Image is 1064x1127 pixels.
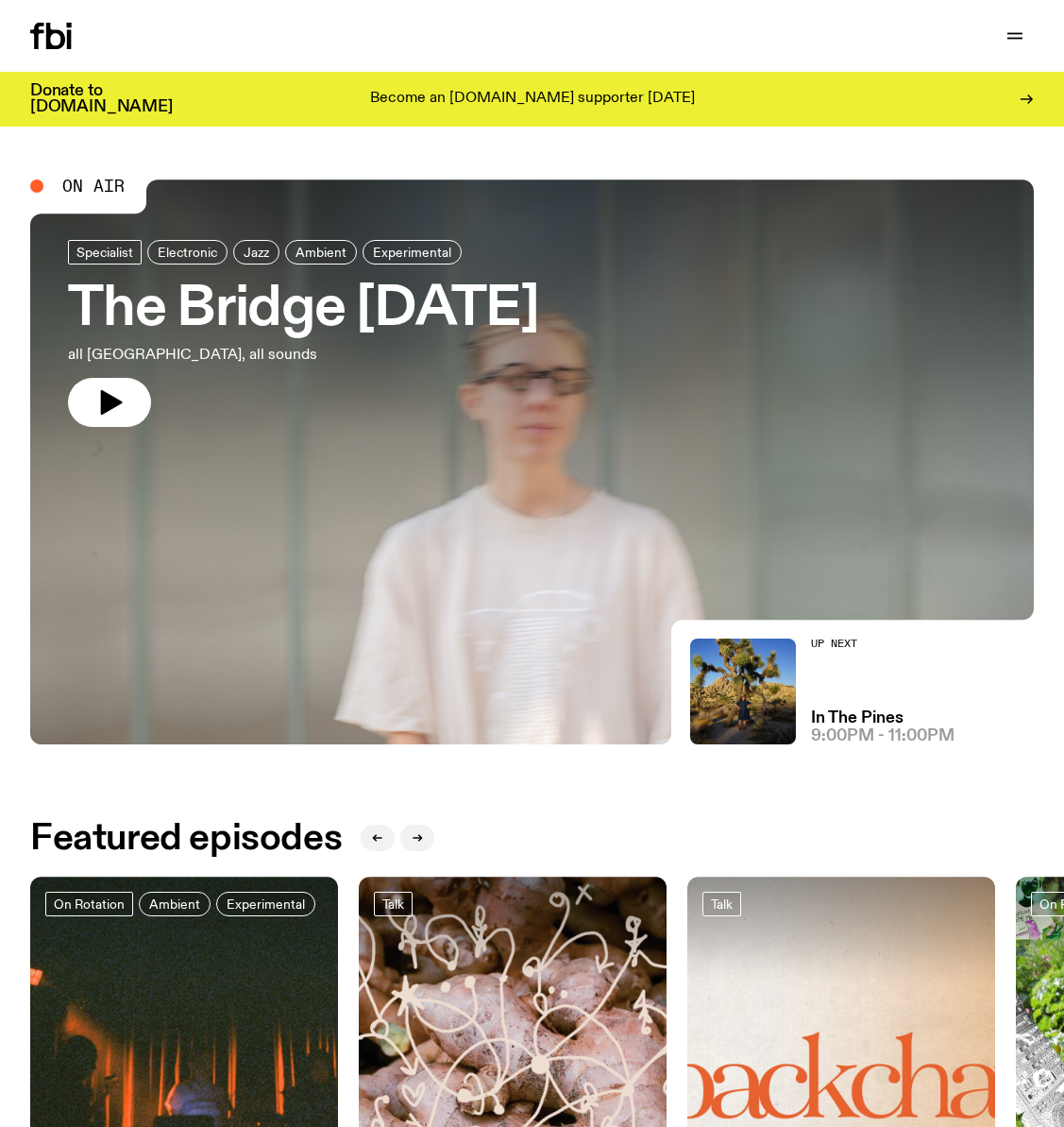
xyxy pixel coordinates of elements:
a: In The Pines [811,710,904,726]
span: Jazz [244,245,269,259]
span: Experimental [373,245,451,259]
span: Experimental [227,896,305,911]
a: The Bridge [DATE]all [GEOGRAPHIC_DATA], all sounds [68,240,539,427]
a: Jazz [233,240,279,265]
span: Specialist [76,245,133,259]
span: Ambient [149,896,200,911]
a: Experimental [363,240,462,265]
a: Specialist [68,240,142,265]
img: Johanna stands in the middle distance amongst a desert scene with large cacti and trees. She is w... [690,639,796,744]
span: 9:00pm - 11:00pm [811,728,954,744]
a: Talk [374,892,413,916]
span: Ambient [296,245,346,259]
p: all [GEOGRAPHIC_DATA], all sounds [68,344,539,367]
span: On Rotation [54,896,125,911]
a: Mara stands in front of a frosted glass wall wearing a cream coloured t-shirt and black glasses. ... [30,179,1034,744]
span: On Air [62,178,125,195]
a: Talk [702,892,741,916]
h3: The Bridge [DATE] [68,283,539,336]
span: Talk [382,896,404,911]
h2: Featured episodes [30,822,342,856]
h2: Up Next [811,639,954,649]
h3: Donate to [DOMAIN_NAME] [30,83,173,115]
a: Ambient [285,240,357,265]
a: Experimental [216,892,315,916]
a: On Rotation [45,892,133,916]
a: Ambient [139,892,211,916]
p: Become an [DOMAIN_NAME] supporter [DATE] [370,91,695,108]
span: Electronic [158,245,217,259]
span: Talk [711,896,733,911]
a: Electronic [147,240,228,265]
